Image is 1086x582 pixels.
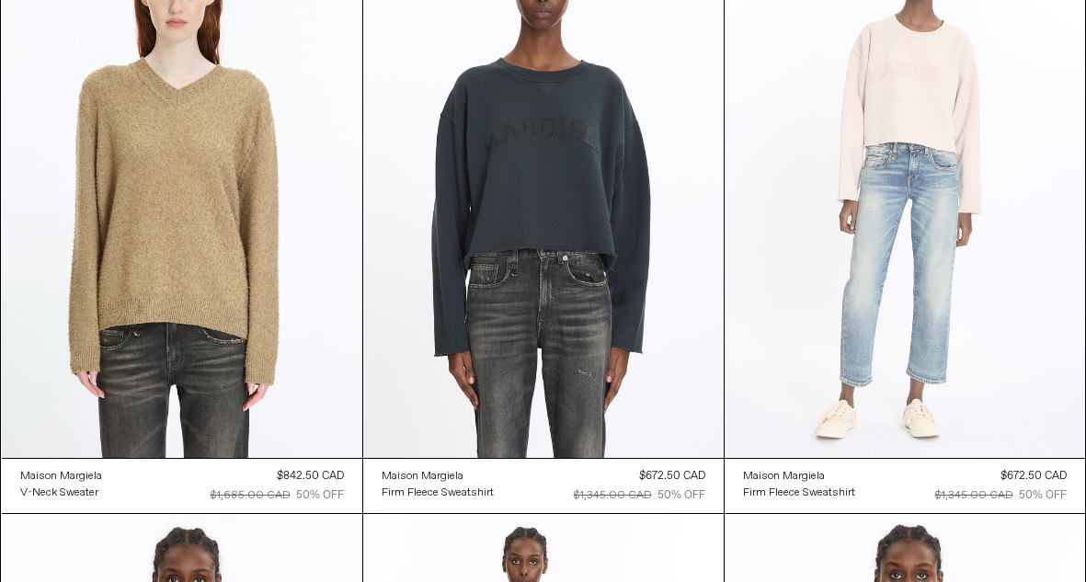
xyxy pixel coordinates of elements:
div: $1,345.00 CAD [935,487,1013,504]
a: Maison Margiela [743,468,855,485]
a: Maison Margiela [20,468,102,485]
div: Maison Margiela [382,469,463,485]
div: $1,345.00 CAD [574,487,652,504]
div: V-Neck Sweater [20,485,98,501]
a: Firm Fleece Sweatshirt [743,485,855,501]
div: Maison Margiela [743,469,825,485]
div: Firm Fleece Sweatshirt [382,485,494,501]
div: $842.50 CAD [277,468,344,485]
div: $672.50 CAD [639,468,705,485]
div: $672.50 CAD [1000,468,1067,485]
a: Firm Fleece Sweatshirt [382,485,494,501]
div: Maison Margiela [20,469,102,485]
div: 50% OFF [657,487,705,504]
div: $1,685.00 CAD [211,487,291,504]
div: Firm Fleece Sweatshirt [743,485,855,501]
div: 50% OFF [1019,487,1067,504]
a: Maison Margiela [382,468,494,485]
div: 50% OFF [296,487,344,504]
a: V-Neck Sweater [20,485,102,501]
